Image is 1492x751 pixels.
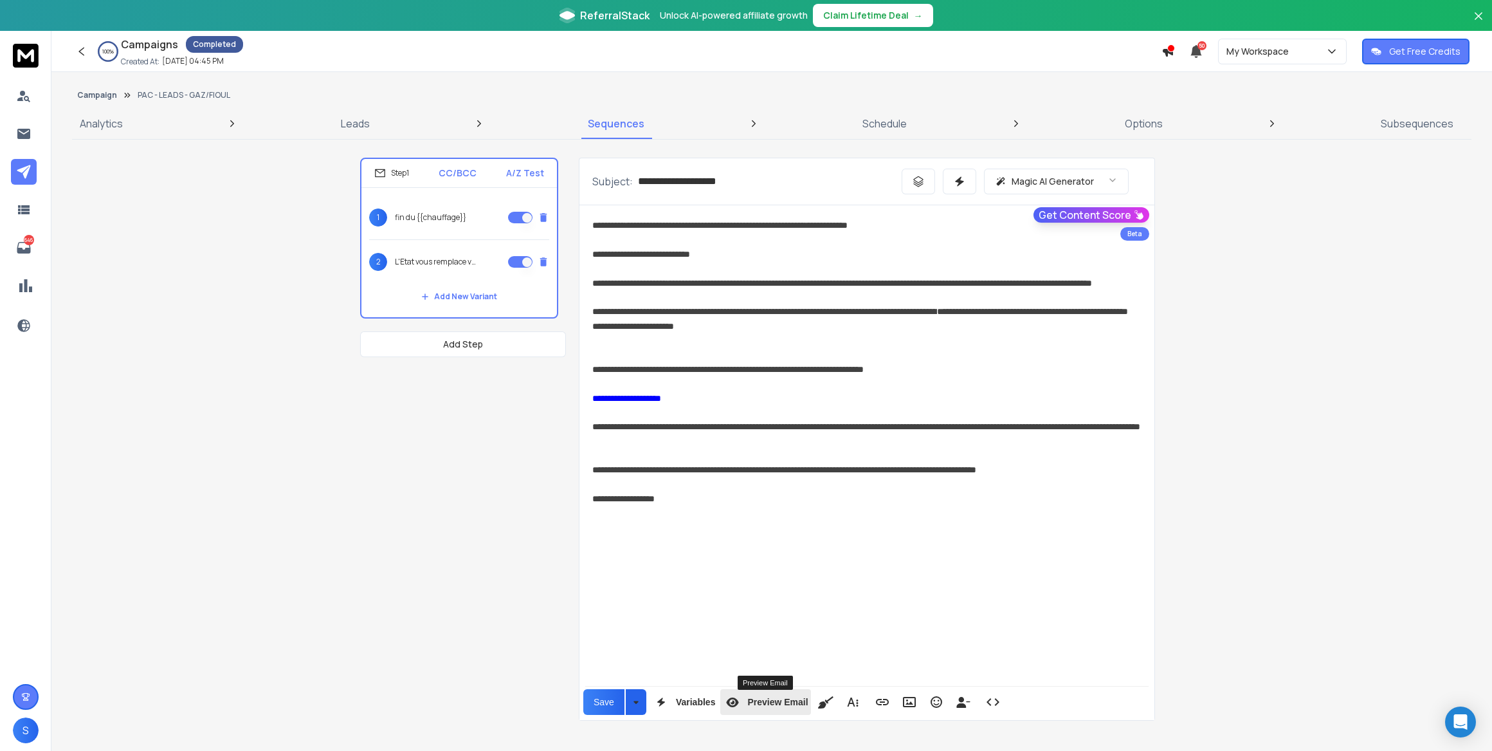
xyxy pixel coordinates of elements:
button: Magic AI Generator [984,169,1129,194]
button: Insert Unsubscribe Link [951,689,976,715]
p: Schedule [862,116,907,131]
p: 100 % [102,48,114,55]
span: 1 [369,209,387,227]
p: fin du {{chauffage}} [395,212,466,223]
button: Code View [981,689,1005,715]
span: Preview Email [745,697,810,708]
a: Analytics [72,108,131,139]
button: Add Step [360,331,566,357]
a: Sequences [580,108,652,139]
p: Leads [341,116,370,131]
p: Subject: [592,174,633,189]
span: → [914,9,923,22]
p: Sequences [588,116,644,131]
p: Analytics [80,116,123,131]
div: Step 1 [374,167,409,179]
p: L'Etat vous remplace votre chaudière [395,257,477,267]
a: Leads [333,108,378,139]
div: Preview Email [738,676,793,690]
p: Options [1125,116,1163,131]
button: S [13,718,39,743]
p: 646 [24,235,34,245]
p: Unlock AI-powered affiliate growth [660,9,808,22]
a: Schedule [855,108,914,139]
button: Insert Image (Ctrl+P) [897,689,922,715]
button: Save [583,689,624,715]
button: More Text [841,689,865,715]
div: Beta [1120,227,1149,241]
h1: Campaigns [121,37,178,52]
p: Magic AI Generator [1012,175,1094,188]
div: Completed [186,36,243,53]
span: 50 [1197,41,1206,50]
button: Add New Variant [411,284,507,310]
button: Get Content Score [1033,207,1149,223]
span: Variables [673,697,718,708]
button: Insert Link (Ctrl+K) [870,689,895,715]
p: [DATE] 04:45 PM [162,56,224,66]
span: 2 [369,253,387,271]
a: Subsequences [1373,108,1461,139]
button: Variables [649,689,718,715]
p: My Workspace [1226,45,1294,58]
p: PAC - LEADS - GAZ/FIOUL [138,90,230,100]
div: Open Intercom Messenger [1445,707,1476,737]
p: Get Free Credits [1389,45,1460,58]
span: ReferralStack [580,8,650,23]
button: Clean HTML [814,689,838,715]
button: Preview Email [720,689,810,715]
button: Get Free Credits [1362,39,1469,64]
button: Campaign [77,90,117,100]
p: Subsequences [1381,116,1453,131]
a: Options [1117,108,1170,139]
p: Created At: [121,57,159,67]
a: 646 [11,235,37,261]
p: A/Z Test [506,167,544,180]
button: Emoticons [924,689,949,715]
p: CC/BCC [439,167,477,180]
button: Claim Lifetime Deal→ [813,4,933,27]
li: Step1CC/BCCA/Z Test1fin du {{chauffage}}2L'Etat vous remplace votre chaudièreAdd New Variant [360,158,558,319]
button: Close banner [1470,8,1487,39]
